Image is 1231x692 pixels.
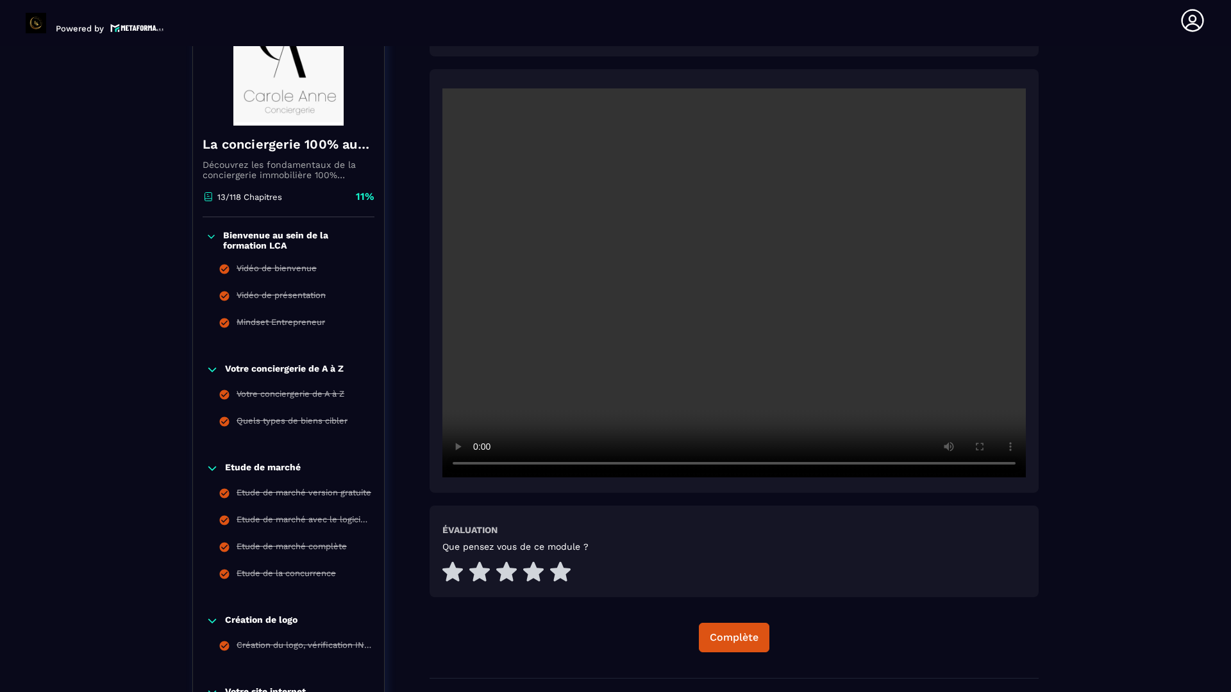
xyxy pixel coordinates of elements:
[442,525,498,535] h6: Évaluation
[203,160,374,180] p: Découvrez les fondamentaux de la conciergerie immobilière 100% automatisée. Cette formation est c...
[442,541,589,552] h5: Que pensez vous de ce module ?
[26,13,46,33] img: logo-branding
[56,24,104,33] p: Powered by
[237,389,344,403] div: Votre conciergerie de A à Z
[237,263,317,277] div: Vidéo de bienvenue
[356,190,374,204] p: 11%
[225,614,297,627] p: Création de logo
[225,462,301,475] p: Etude de marché
[710,631,758,644] div: Complète
[237,488,371,502] div: Etude de marché version gratuite
[237,416,348,430] div: Quels types de biens cibler
[699,623,769,652] button: Complète
[217,192,282,202] p: 13/118 Chapitres
[237,317,325,331] div: Mindset Entrepreneur
[237,568,336,582] div: Etude de la concurrence
[225,363,344,376] p: Votre conciergerie de A à Z
[237,290,326,304] div: Vidéo de présentation
[237,541,347,556] div: Etude de marché complète
[237,515,371,529] div: Etude de marché avec le logiciel Airdna version payante
[110,22,164,33] img: logo
[203,135,374,153] h4: La conciergerie 100% automatisée
[237,640,371,654] div: Création du logo, vérification INPI
[223,230,371,251] p: Bienvenue au sein de la formation LCA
